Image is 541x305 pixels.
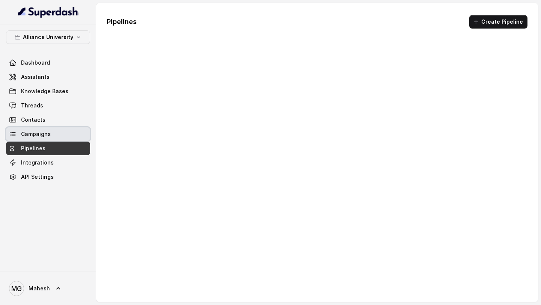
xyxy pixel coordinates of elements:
text: MG [11,285,22,293]
img: light.svg [18,6,79,18]
span: Assistants [21,73,50,81]
span: Dashboard [21,59,50,66]
span: Knowledge Bases [21,88,68,95]
a: Assistants [6,70,90,84]
span: Integrations [21,159,54,166]
span: API Settings [21,173,54,181]
h1: Pipelines [107,16,137,28]
a: Dashboard [6,56,90,69]
a: Mahesh [6,278,90,299]
span: Mahesh [29,285,50,292]
a: Integrations [6,156,90,169]
span: Threads [21,102,43,109]
a: Pipelines [6,142,90,155]
a: Threads [6,99,90,112]
button: Create Pipeline [469,15,527,29]
span: Contacts [21,116,45,124]
a: Contacts [6,113,90,127]
a: API Settings [6,170,90,184]
span: Campaigns [21,130,51,138]
p: Alliance University [23,33,73,42]
span: Pipelines [21,145,45,152]
button: Alliance University [6,30,90,44]
a: Knowledge Bases [6,85,90,98]
a: Campaigns [6,127,90,141]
